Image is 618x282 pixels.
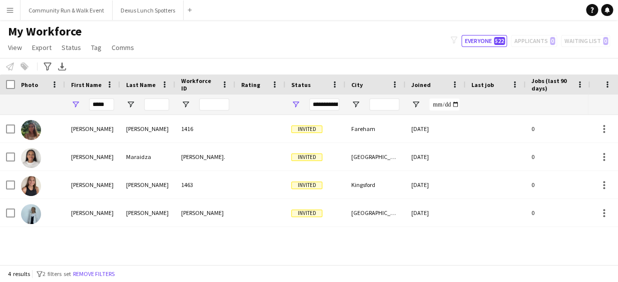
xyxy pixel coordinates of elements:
[181,77,217,92] span: Workforce ID
[43,270,71,277] span: 2 filters set
[4,41,26,54] a: View
[291,81,311,88] span: Status
[62,43,81,52] span: Status
[113,0,184,20] button: Dexus Lunch Spotters
[411,100,420,109] button: Open Filter Menu
[471,81,494,88] span: Last job
[21,204,41,224] img: Chloe Walsh
[120,171,175,198] div: [PERSON_NAME]
[405,143,465,170] div: [DATE]
[461,35,507,47] button: Everyone522
[65,143,120,170] div: [PERSON_NAME]
[120,143,175,170] div: Maraidza
[525,115,590,142] div: 0
[525,199,590,226] div: 0
[531,77,572,92] span: Jobs (last 90 days)
[56,60,68,72] app-action-btn: Export XLSX
[405,199,465,226] div: [DATE]
[21,148,41,168] img: Chloe Maraidza
[71,268,117,279] button: Remove filters
[58,41,85,54] a: Status
[291,181,322,189] span: Invited
[71,100,80,109] button: Open Filter Menu
[21,120,41,140] img: Chloe Collins
[42,60,54,72] app-action-btn: Advanced filters
[181,100,190,109] button: Open Filter Menu
[291,100,300,109] button: Open Filter Menu
[175,171,235,198] div: 1463
[175,199,235,226] div: [PERSON_NAME]
[345,143,405,170] div: [GEOGRAPHIC_DATA]
[21,176,41,196] img: Chloe Papon
[525,171,590,198] div: 0
[405,171,465,198] div: [DATE]
[291,125,322,133] span: Invited
[32,43,52,52] span: Export
[345,115,405,142] div: Fareham
[241,81,260,88] span: Rating
[71,81,102,88] span: First Name
[525,143,590,170] div: 0
[405,115,465,142] div: [DATE]
[108,41,138,54] a: Comms
[91,43,102,52] span: Tag
[175,115,235,142] div: 1416
[126,81,156,88] span: Last Name
[291,153,322,161] span: Invited
[126,100,135,109] button: Open Filter Menu
[494,37,505,45] span: 522
[65,115,120,142] div: [PERSON_NAME]
[351,81,363,88] span: City
[8,24,82,39] span: My Workforce
[120,115,175,142] div: [PERSON_NAME]
[429,98,459,110] input: Joined Filter Input
[65,199,120,226] div: [PERSON_NAME]
[199,98,229,110] input: Workforce ID Filter Input
[21,81,38,88] span: Photo
[65,171,120,198] div: [PERSON_NAME]
[351,100,360,109] button: Open Filter Menu
[89,98,114,110] input: First Name Filter Input
[345,199,405,226] div: [GEOGRAPHIC_DATA]
[8,43,22,52] span: View
[144,98,169,110] input: Last Name Filter Input
[369,98,399,110] input: City Filter Input
[291,209,322,217] span: Invited
[28,41,56,54] a: Export
[21,0,113,20] button: Community Run & Walk Event
[120,199,175,226] div: [PERSON_NAME]
[112,43,134,52] span: Comms
[411,81,431,88] span: Joined
[345,171,405,198] div: Kingsford
[87,41,106,54] a: Tag
[175,143,235,170] div: [PERSON_NAME].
